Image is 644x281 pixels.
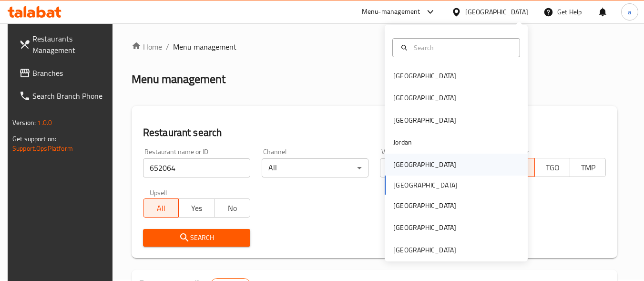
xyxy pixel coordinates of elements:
[143,198,179,218] button: All
[262,158,369,177] div: All
[151,232,243,244] span: Search
[11,27,115,62] a: Restaurants Management
[410,42,514,53] input: Search
[12,142,73,155] a: Support.OpsPlatform
[218,201,246,215] span: No
[214,198,250,218] button: No
[183,201,211,215] span: Yes
[143,158,250,177] input: Search for restaurant name or ID..
[132,72,225,87] h2: Menu management
[393,115,456,125] div: [GEOGRAPHIC_DATA]
[393,200,456,211] div: [GEOGRAPHIC_DATA]
[393,245,456,255] div: [GEOGRAPHIC_DATA]
[150,189,167,196] label: Upsell
[465,7,528,17] div: [GEOGRAPHIC_DATA]
[37,116,52,129] span: 1.0.0
[380,158,487,177] div: All
[178,198,215,218] button: Yes
[628,7,631,17] span: a
[32,90,108,102] span: Search Branch Phone
[11,84,115,107] a: Search Branch Phone
[393,137,412,147] div: Jordan
[534,158,571,177] button: TGO
[393,222,456,233] div: [GEOGRAPHIC_DATA]
[147,201,175,215] span: All
[393,93,456,103] div: [GEOGRAPHIC_DATA]
[12,133,56,145] span: Get support on:
[362,6,420,18] div: Menu-management
[12,116,36,129] span: Version:
[143,125,606,140] h2: Restaurant search
[539,161,567,175] span: TGO
[11,62,115,84] a: Branches
[570,158,606,177] button: TMP
[393,71,456,81] div: [GEOGRAPHIC_DATA]
[574,161,602,175] span: TMP
[32,33,108,56] span: Restaurants Management
[173,41,236,52] span: Menu management
[132,41,162,52] a: Home
[143,229,250,247] button: Search
[166,41,169,52] li: /
[32,67,108,79] span: Branches
[132,41,617,52] nav: breadcrumb
[393,159,456,170] div: [GEOGRAPHIC_DATA]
